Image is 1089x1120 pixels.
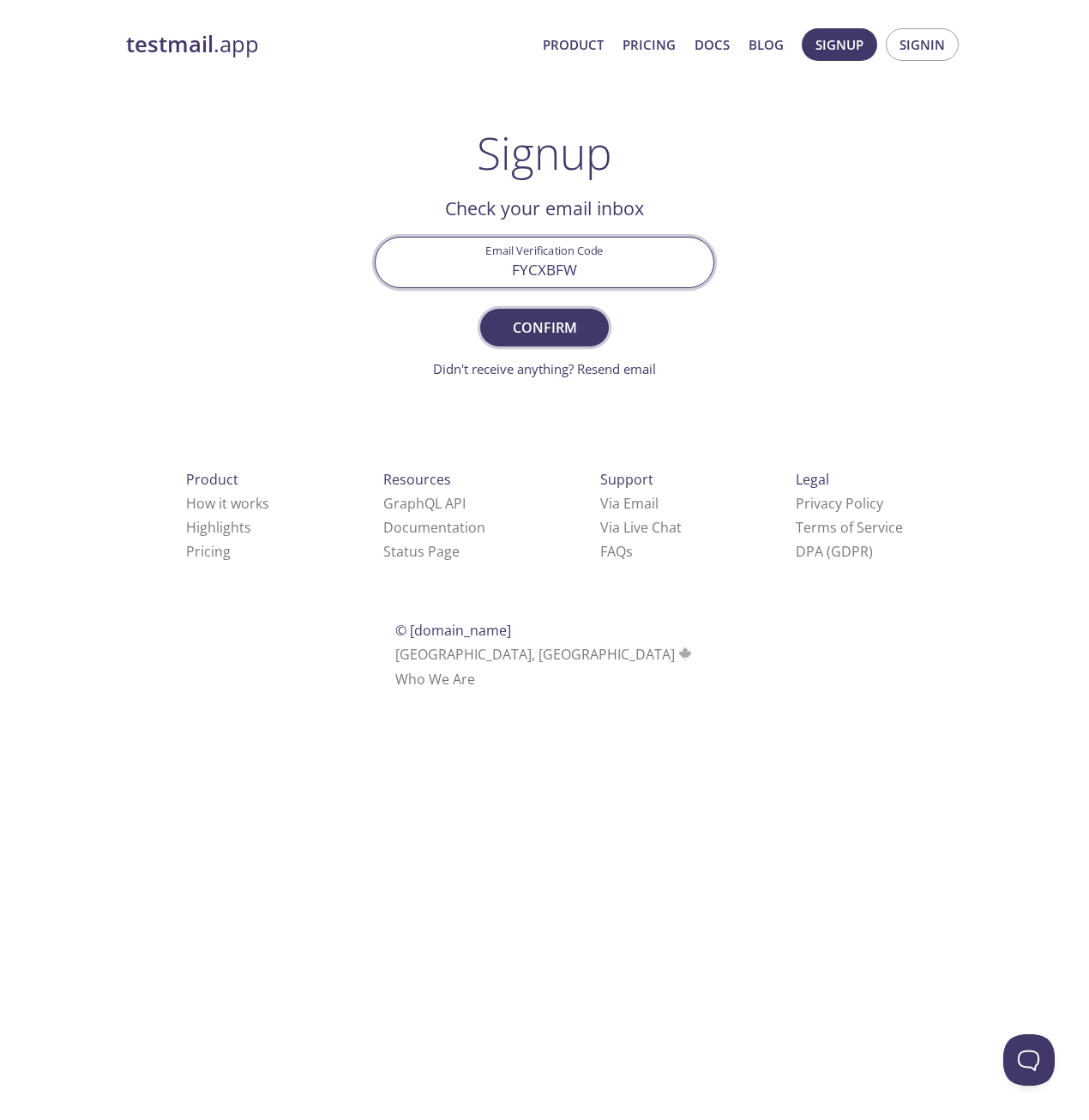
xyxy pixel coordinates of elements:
[126,29,214,59] strong: testmail
[186,470,238,489] span: Product
[126,30,529,59] a: testmail.app
[433,360,656,377] a: Didn't receive anything? Resend email
[186,494,269,513] a: How it works
[186,518,251,537] a: Highlights
[383,518,485,537] a: Documentation
[796,542,873,561] a: DPA (GDPR)
[796,494,883,513] a: Privacy Policy
[796,470,829,489] span: Legal
[375,194,714,223] h2: Check your email inbox
[815,33,863,56] span: Signup
[600,494,659,513] a: Via Email
[600,470,653,489] span: Support
[383,494,466,513] a: GraphQL API
[395,645,695,664] span: [GEOGRAPHIC_DATA], [GEOGRAPHIC_DATA]
[480,309,609,346] button: Confirm
[886,28,959,61] button: Signin
[383,470,451,489] span: Resources
[695,33,730,56] a: Docs
[749,33,784,56] a: Blog
[1003,1034,1055,1086] iframe: Help Scout Beacon - Open
[796,518,903,537] a: Terms of Service
[899,33,945,56] span: Signin
[383,542,460,561] a: Status Page
[600,518,682,537] a: Via Live Chat
[802,28,877,61] button: Signup
[477,127,612,178] h1: Signup
[543,33,604,56] a: Product
[600,542,633,561] a: FAQ
[623,33,676,56] a: Pricing
[499,316,590,340] span: Confirm
[186,542,231,561] a: Pricing
[395,670,475,689] a: Who We Are
[626,542,633,561] span: s
[395,621,511,640] span: © [DOMAIN_NAME]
